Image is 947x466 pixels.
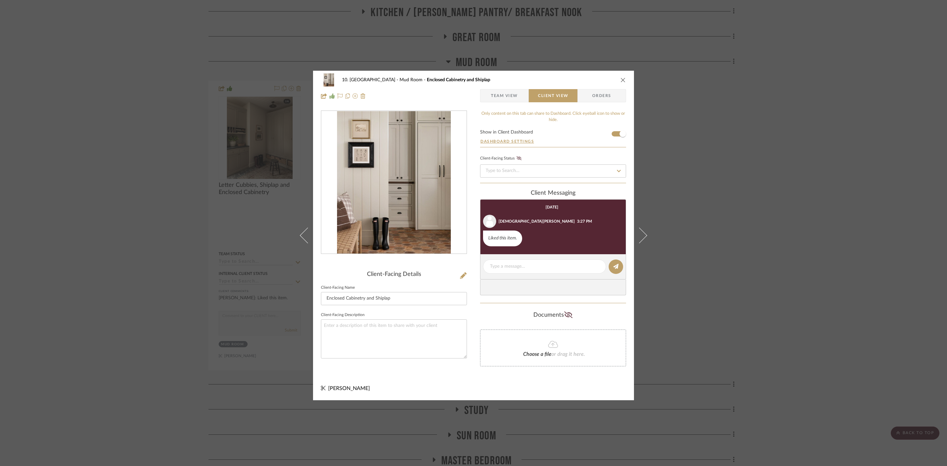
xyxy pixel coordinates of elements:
label: Client-Facing Name [321,286,355,289]
span: [PERSON_NAME] [328,386,370,391]
span: Enclosed Cabinetry and Shiplap [427,78,490,82]
div: 3:27 PM [577,218,592,224]
div: Documents [480,310,626,320]
span: Client View [538,89,568,102]
div: [DATE] [546,205,558,209]
img: user_avatar.png [483,215,496,228]
div: client Messaging [480,190,626,197]
input: Type to Search… [480,164,626,178]
div: Liked this item. [483,231,522,246]
div: Only content on this tab can share to Dashboard. Click eyeball icon to show or hide. [480,110,626,123]
span: Choose a file [523,352,551,357]
input: Enter Client-Facing Item Name [321,292,467,305]
button: Dashboard Settings [480,138,534,144]
img: 3359a52d-ab1c-4dca-b6d7-1d595bf638b5_48x40.jpg [321,73,337,86]
button: close [620,77,626,83]
div: 0 [321,111,467,254]
img: 3359a52d-ab1c-4dca-b6d7-1d595bf638b5_436x436.jpg [337,111,451,254]
span: 10. [GEOGRAPHIC_DATA] [342,78,400,82]
span: Orders [585,89,619,102]
label: Client-Facing Description [321,313,365,317]
div: Client-Facing Status [480,155,523,162]
img: Remove from project [360,93,366,99]
div: Client-Facing Details [321,271,467,278]
span: Team View [491,89,518,102]
span: Mud Room [400,78,427,82]
span: or drag it here. [551,352,585,357]
div: [DEMOGRAPHIC_DATA][PERSON_NAME] [498,218,575,224]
